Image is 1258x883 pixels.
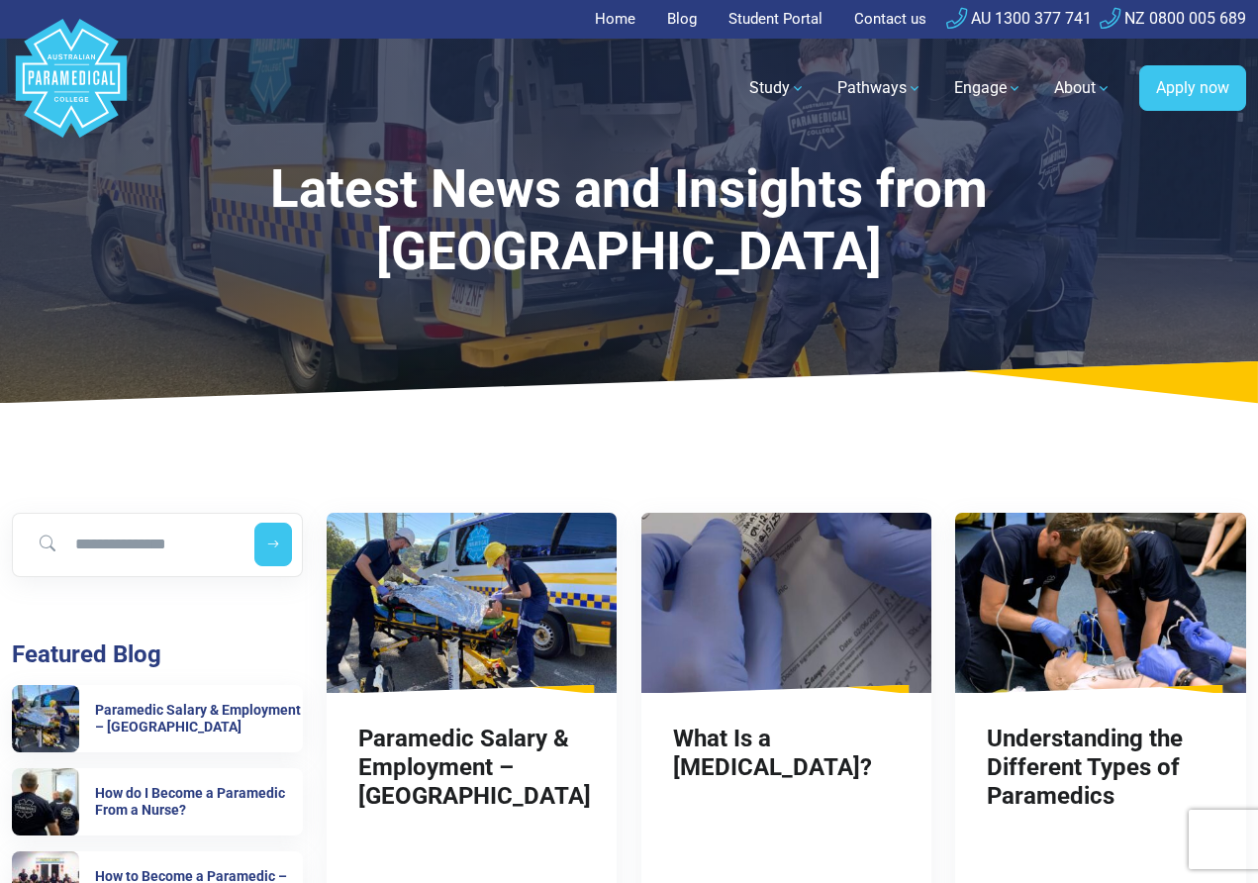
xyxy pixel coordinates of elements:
[327,513,618,694] img: Paramedic Salary & Employment – Queensland
[641,513,932,694] img: What Is a Phlebotomist?
[22,523,239,566] input: Search for blog
[942,60,1034,116] a: Engage
[12,685,79,752] img: Paramedic Salary & Employment – Queensland
[987,725,1183,810] a: Understanding the Different Types of Paramedics
[12,685,303,752] a: Paramedic Salary & Employment – Queensland Paramedic Salary & Employment – [GEOGRAPHIC_DATA]
[737,60,818,116] a: Study
[1100,9,1246,28] a: NZ 0800 005 689
[95,785,303,819] h6: How do I Become a Paramedic From a Nurse?
[95,702,303,736] h6: Paramedic Salary & Employment – [GEOGRAPHIC_DATA]
[12,39,131,139] a: Australian Paramedical College
[673,725,872,781] a: What Is a [MEDICAL_DATA]?
[12,768,303,835] a: How do I Become a Paramedic From a Nurse? How do I Become a Paramedic From a Nurse?
[358,725,591,810] a: Paramedic Salary & Employment – [GEOGRAPHIC_DATA]
[955,513,1246,694] img: Understanding the Different Types of Paramedics
[1139,65,1246,111] a: Apply now
[12,768,79,835] img: How do I Become a Paramedic From a Nurse?
[1042,60,1123,116] a: About
[946,9,1092,28] a: AU 1300 377 741
[166,158,1092,284] h1: Latest News and Insights from [GEOGRAPHIC_DATA]
[825,60,934,116] a: Pathways
[12,640,303,669] h3: Featured Blog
